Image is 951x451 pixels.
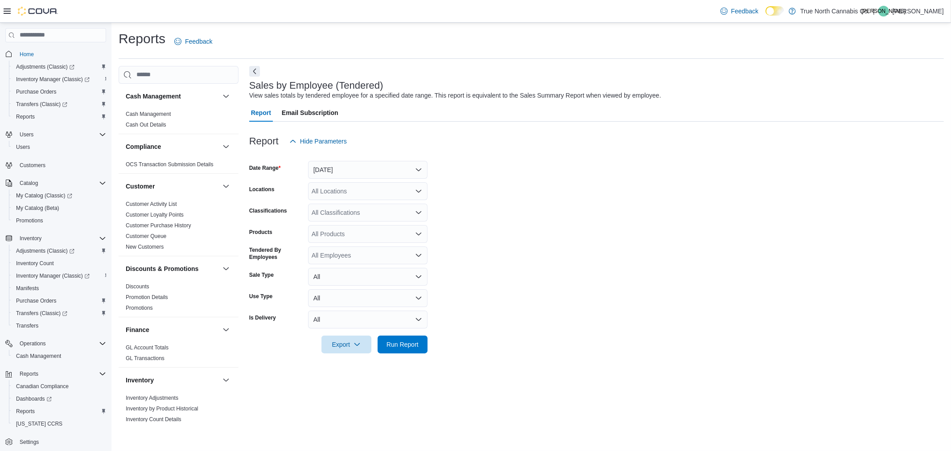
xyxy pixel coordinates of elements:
a: Adjustments (Classic) [9,245,110,257]
p: [PERSON_NAME] [893,6,944,16]
button: Open list of options [415,252,422,259]
span: My Catalog (Beta) [12,203,106,213]
span: Discounts [126,283,149,290]
span: Reports [16,369,106,379]
a: Cash Out Details [126,122,166,128]
a: Customer Purchase History [126,222,191,229]
span: Inventory Adjustments [126,394,178,402]
button: All [308,311,428,328]
label: Sale Type [249,271,274,279]
nav: Complex example [5,44,106,446]
button: Open list of options [415,209,422,216]
h3: Customer [126,182,155,191]
a: My Catalog (Beta) [12,203,63,213]
button: Reports [9,111,110,123]
span: Catalog [20,180,38,187]
span: Purchase Orders [12,86,106,97]
a: Inventory Count Details [126,416,181,422]
span: Inventory Manager (Classic) [16,272,90,279]
a: Transfers (Classic) [9,98,110,111]
button: Discounts & Promotions [221,263,231,274]
span: Adjustments (Classic) [12,246,106,256]
button: Hide Parameters [286,132,350,150]
span: Cash Out Details [126,121,166,128]
span: Adjustments (Classic) [16,247,74,254]
button: Transfers [9,320,110,332]
button: Run Report [378,336,428,353]
span: Operations [16,338,106,349]
div: Cash Management [119,109,239,134]
a: GL Transactions [126,355,165,361]
span: Dashboards [16,395,52,402]
span: Adjustments (Classic) [12,61,106,72]
button: Purchase Orders [9,86,110,98]
h3: Discounts & Promotions [126,264,198,273]
span: Email Subscription [282,104,338,122]
a: Adjustments (Classic) [12,61,78,72]
span: Feedback [731,7,758,16]
span: Purchase Orders [16,88,57,95]
button: Inventory [126,376,219,385]
a: Manifests [12,283,42,294]
span: Washington CCRS [12,418,106,429]
a: [US_STATE] CCRS [12,418,66,429]
span: GL Transactions [126,355,165,362]
button: Next [249,66,260,77]
button: Home [2,48,110,61]
h1: Reports [119,30,165,48]
a: OCS Transaction Submission Details [126,161,214,168]
button: Cash Management [126,92,219,101]
span: Feedback [185,37,212,46]
button: Finance [126,325,219,334]
button: Reports [2,368,110,380]
button: Settings [2,435,110,448]
button: Promotions [9,214,110,227]
span: Users [12,142,106,152]
span: Run Report [387,340,419,349]
a: Customer Activity List [126,201,177,207]
a: Settings [16,437,42,447]
span: Reports [16,408,35,415]
a: Transfers (Classic) [12,99,71,110]
label: Locations [249,186,275,193]
button: Operations [16,338,49,349]
a: Canadian Compliance [12,381,72,392]
button: Customer [221,181,231,192]
a: Inventory Manager (Classic) [12,74,93,85]
span: Cash Management [126,111,171,118]
label: Date Range [249,164,281,172]
button: Operations [2,337,110,350]
span: Export [327,336,366,353]
span: My Catalog (Classic) [16,192,72,199]
button: Users [2,128,110,141]
button: Inventory [2,232,110,245]
button: Customer [126,182,219,191]
span: Hide Parameters [300,137,347,146]
a: Transfers [12,320,42,331]
span: My Catalog (Beta) [16,205,59,212]
button: Reports [9,405,110,418]
span: Reports [16,113,35,120]
span: GL Account Totals [126,344,169,351]
span: Dashboards [12,394,106,404]
span: Customers [16,160,106,171]
span: Report [251,104,271,122]
span: Manifests [12,283,106,294]
a: Purchase Orders [12,295,60,306]
span: Transfers (Classic) [12,308,106,319]
button: Purchase Orders [9,295,110,307]
a: Promotions [12,215,47,226]
span: Promotions [126,304,153,312]
a: Reports [12,406,38,417]
span: My Catalog (Classic) [12,190,106,201]
button: Users [9,141,110,153]
span: New Customers [126,243,164,250]
h3: Sales by Employee (Tendered) [249,80,383,91]
a: Transfers (Classic) [9,307,110,320]
label: Use Type [249,293,272,300]
span: [PERSON_NAME] [862,6,906,16]
span: Customer Activity List [126,201,177,208]
a: Promotions [126,305,153,311]
button: Compliance [221,141,231,152]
